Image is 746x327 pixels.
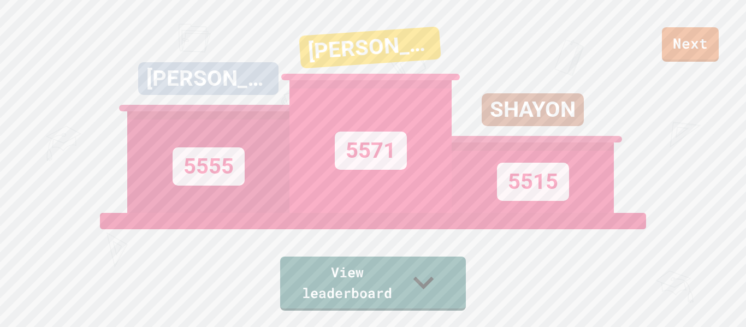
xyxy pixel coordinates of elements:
[335,132,407,170] div: 5571
[497,163,569,201] div: 5515
[299,26,441,68] div: [PERSON_NAME]
[482,93,584,126] div: SHAYON
[173,147,245,186] div: 5555
[662,27,719,62] a: Next
[138,62,279,95] div: [PERSON_NAME]
[280,257,466,311] a: View leaderboard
